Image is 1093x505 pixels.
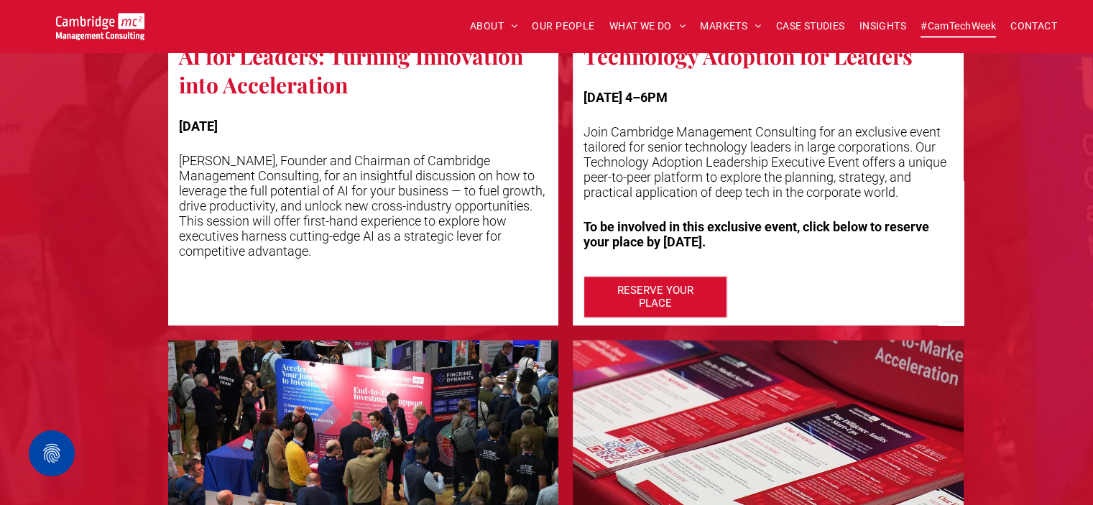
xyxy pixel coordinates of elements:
[56,15,144,30] a: Your Business Transformed | Cambridge Management Consulting
[769,15,852,37] a: CASE STUDIES
[584,219,929,249] strong: To be involved in this exclusive event, click below to reserve your place by [DATE].
[56,13,144,40] img: Cambridge MC Logo, sustainability
[179,119,218,134] strong: [DATE]
[179,42,548,99] h3: AI for Leaders: Turning Innovation into Acceleration
[525,15,601,37] a: OUR PEOPLE
[693,15,768,37] a: MARKETS
[1003,15,1064,37] a: CONTACT
[852,15,913,37] a: INSIGHTS
[179,153,548,259] p: [PERSON_NAME], Founder and Chairman of Cambridge Management Consulting, for an insightful discuss...
[602,15,693,37] a: WHAT WE DO
[586,277,725,317] span: RESERVE YOUR PLACE
[584,90,668,105] strong: [DATE] 4–6PM
[584,124,953,200] p: Join Cambridge Management Consulting for an exclusive event tailored for senior technology leader...
[463,15,525,37] a: ABOUT
[913,15,1003,37] a: #CamTechWeek
[584,276,727,318] a: RESERVE YOUR PLACE
[584,42,913,70] h3: Technology Adoption for Leaders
